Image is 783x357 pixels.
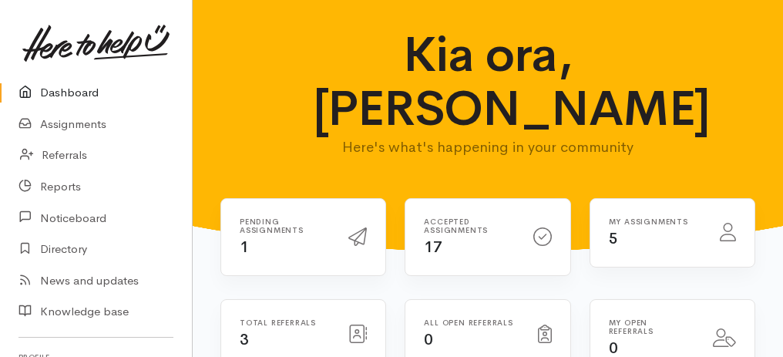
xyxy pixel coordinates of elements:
span: 5 [609,229,618,248]
span: 0 [424,330,433,349]
span: 3 [240,330,249,349]
h6: Accepted assignments [424,217,514,234]
span: 1 [240,237,249,257]
h6: Total referrals [240,318,330,327]
h6: My open referrals [609,318,694,335]
h1: Kia ora, [PERSON_NAME] [313,28,664,136]
span: 17 [424,237,442,257]
h6: My assignments [609,217,701,226]
h6: Pending assignments [240,217,330,234]
h6: All open referrals [424,318,519,327]
p: Here's what's happening in your community [313,136,664,158]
